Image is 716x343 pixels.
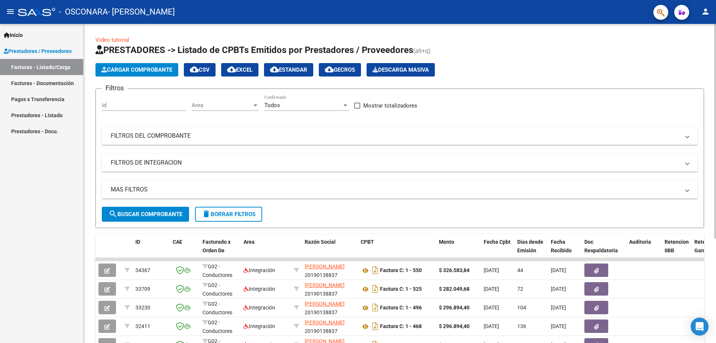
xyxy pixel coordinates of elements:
[370,320,380,332] i: Descargar documento
[373,66,429,73] span: Descarga Masiva
[325,66,355,73] span: Gecros
[244,323,275,329] span: Integración
[305,282,345,288] span: [PERSON_NAME]
[370,264,380,276] i: Descargar documento
[626,234,662,267] datatable-header-cell: Auditoria
[202,264,232,295] span: G02 - Conductores Navales Central
[109,209,117,218] mat-icon: search
[305,281,355,297] div: 20190138837
[221,63,258,77] button: EXCEL
[551,267,566,273] span: [DATE]
[264,102,280,109] span: Todos
[109,211,182,218] span: Buscar Comprobante
[439,286,470,292] strong: $ 282.049,68
[305,262,355,278] div: 20190138837
[305,239,336,245] span: Razón Social
[305,301,345,307] span: [PERSON_NAME]
[173,239,182,245] span: CAE
[302,234,358,267] datatable-header-cell: Razón Social
[190,65,199,74] mat-icon: cloud_download
[551,323,566,329] span: [DATE]
[227,66,252,73] span: EXCEL
[102,181,698,199] mat-expansion-panel-header: MAS FILTROS
[551,239,572,253] span: Fecha Recibido
[481,234,514,267] datatable-header-cell: Fecha Cpbt
[358,234,436,267] datatable-header-cell: CPBT
[95,63,178,77] button: Cargar Comprobante
[370,302,380,314] i: Descargar documento
[367,63,435,77] button: Descarga Masiva
[701,7,710,16] mat-icon: person
[380,305,422,311] strong: Factura C: 1 - 496
[436,234,481,267] datatable-header-cell: Monto
[548,234,581,267] datatable-header-cell: Fecha Recibido
[517,286,523,292] span: 72
[244,239,255,245] span: Area
[102,83,128,93] h3: Filtros
[517,305,526,311] span: 104
[190,66,210,73] span: CSV
[484,267,499,273] span: [DATE]
[111,132,680,140] mat-panel-title: FILTROS DEL COMPROBANTE
[135,239,140,245] span: ID
[184,63,216,77] button: CSV
[135,323,150,329] span: 32411
[4,47,72,55] span: Prestadores / Proveedores
[6,7,15,16] mat-icon: menu
[241,234,291,267] datatable-header-cell: Area
[439,323,470,329] strong: $ 296.894,40
[380,286,422,292] strong: Factura C: 1 - 525
[244,305,275,311] span: Integración
[361,239,374,245] span: CPBT
[227,65,236,74] mat-icon: cloud_download
[584,239,618,253] span: Doc Respaldatoria
[439,239,454,245] span: Monto
[551,286,566,292] span: [DATE]
[101,66,172,73] span: Cargar Comprobante
[439,267,470,273] strong: $ 326.583,84
[413,47,431,54] span: (alt+q)
[305,264,345,269] span: [PERSON_NAME]
[135,267,150,273] span: 34367
[514,234,548,267] datatable-header-cell: Días desde Emisión
[244,267,275,273] span: Integración
[484,286,499,292] span: [DATE]
[484,305,499,311] span: [DATE]
[665,239,689,253] span: Retencion IIBB
[59,4,108,20] span: - OSCONARA
[200,234,241,267] datatable-header-cell: Facturado x Orden De
[305,300,355,315] div: 20190138837
[202,239,230,253] span: Facturado x Orden De
[367,63,435,77] app-download-masive: Descarga masiva de comprobantes (adjuntos)
[380,324,422,330] strong: Factura C: 1 - 468
[517,267,523,273] span: 44
[439,305,470,311] strong: $ 296.894,40
[691,318,709,336] div: Open Intercom Messenger
[270,65,279,74] mat-icon: cloud_download
[244,286,275,292] span: Integración
[380,268,422,274] strong: Factura C: 1 - 550
[484,239,511,245] span: Fecha Cpbt
[305,318,355,334] div: 20190138837
[662,234,691,267] datatable-header-cell: Retencion IIBB
[135,305,150,311] span: 33230
[629,239,651,245] span: Auditoria
[202,211,255,218] span: Borrar Filtros
[517,239,543,253] span: Días desde Emisión
[192,102,252,109] span: Area
[202,301,232,332] span: G02 - Conductores Navales Central
[551,305,566,311] span: [DATE]
[111,159,680,167] mat-panel-title: FILTROS DE INTEGRACION
[325,65,334,74] mat-icon: cloud_download
[170,234,200,267] datatable-header-cell: CAE
[195,207,262,222] button: Borrar Filtros
[95,37,129,43] a: Video tutorial
[102,154,698,172] mat-expansion-panel-header: FILTROS DE INTEGRACION
[484,323,499,329] span: [DATE]
[102,207,189,222] button: Buscar Comprobante
[102,127,698,145] mat-expansion-panel-header: FILTROS DEL COMPROBANTE
[202,209,211,218] mat-icon: delete
[517,323,526,329] span: 136
[135,286,150,292] span: 33709
[202,282,232,314] span: G02 - Conductores Navales Central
